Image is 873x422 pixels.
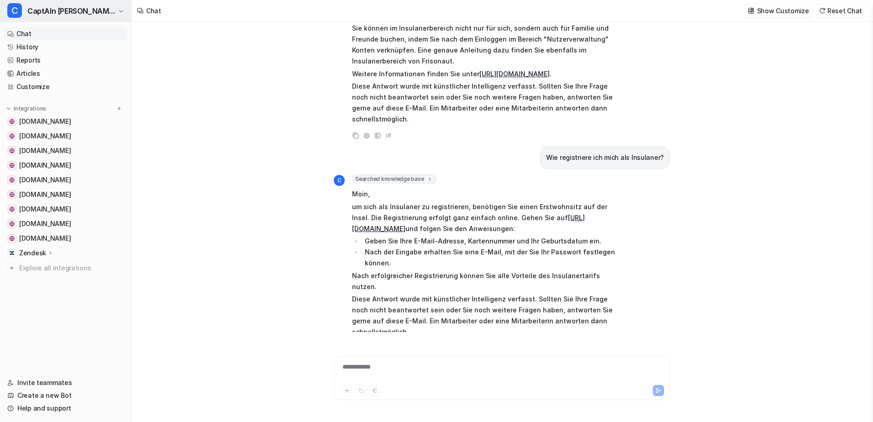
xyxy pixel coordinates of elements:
[116,105,122,112] img: menu_add.svg
[352,270,619,292] p: Nach erfolgreicher Registrierung können Sie alle Vorteile des Insulanertarifs nutzen.
[816,4,866,17] button: Reset Chat
[19,117,71,126] span: [DOMAIN_NAME]
[352,294,619,338] p: Diese Antwort wurde mit künstlicher Intelligenz verfasst. Sollten Sie Ihre Frage noch nicht beant...
[4,27,127,40] a: Chat
[4,115,127,128] a: www.inselexpress.de[DOMAIN_NAME]
[9,221,15,227] img: www.frisonaut.de
[4,80,127,93] a: Customize
[9,250,15,256] img: Zendesk
[362,236,619,247] li: Geben Sie Ihre E-Mail-Adresse, Kartennummer und Ihr Geburtsdatum ein.
[352,81,619,125] p: Diese Antwort wurde mit künstlicher Intelligenz verfasst. Sollten Sie Ihre Frage noch nicht beant...
[9,177,15,183] img: www.nordsee-bike.de
[745,4,813,17] button: Show Customize
[9,148,15,153] img: www.inselflieger.de
[334,175,345,186] span: C
[146,6,161,16] div: Chat
[4,232,127,245] a: www.inselfaehre.de[DOMAIN_NAME]
[4,104,49,113] button: Integrations
[9,192,15,197] img: www.inselbus-norderney.de
[352,174,436,184] span: Searched knowledge base
[7,264,16,273] img: explore all integrations
[4,41,127,53] a: History
[4,203,127,216] a: www.inselparker.de[DOMAIN_NAME]
[4,130,127,142] a: www.inseltouristik.de[DOMAIN_NAME]
[4,402,127,415] a: Help and support
[479,70,550,78] a: [URL][DOMAIN_NAME]
[19,205,71,214] span: [DOMAIN_NAME]
[4,217,127,230] a: www.frisonaut.de[DOMAIN_NAME]
[352,214,585,232] a: [URL][DOMAIN_NAME]
[352,201,619,234] p: um sich als Insulaner zu registrieren, benötigen Sie einen Erstwohnsitz auf der Insel. Die Regist...
[9,206,15,212] img: www.inselparker.de
[19,132,71,141] span: [DOMAIN_NAME]
[4,159,127,172] a: www.inselfracht.de[DOMAIN_NAME]
[352,189,619,200] p: Moin,
[819,7,826,14] img: reset
[19,161,71,170] span: [DOMAIN_NAME]
[19,190,71,199] span: [DOMAIN_NAME]
[352,23,619,67] p: Sie können im Insulanerbereich nicht nur für sich, sondern auch für Familie und Freunde buchen, i...
[7,3,22,18] span: C
[757,6,809,16] p: Show Customize
[9,163,15,168] img: www.inselfracht.de
[352,69,619,79] p: Weitere Informationen finden Sie unter .
[4,188,127,201] a: www.inselbus-norderney.de[DOMAIN_NAME]
[19,146,71,155] span: [DOMAIN_NAME]
[4,262,127,274] a: Explore all integrations
[27,5,116,17] span: CaptAIn [PERSON_NAME] | Zendesk Tickets
[9,119,15,124] img: www.inselexpress.de
[19,175,71,185] span: [DOMAIN_NAME]
[362,247,619,269] li: Nach der Eingabe erhalten Sie eine E-Mail, mit der Sie Ihr Passwort festlegen können.
[19,248,46,258] p: Zendesk
[4,67,127,80] a: Articles
[4,376,127,389] a: Invite teammates
[5,105,12,112] img: expand menu
[19,261,124,275] span: Explore all integrations
[19,234,71,243] span: [DOMAIN_NAME]
[546,152,664,163] p: Wie registriere ich mich als Insulaner?
[19,219,71,228] span: [DOMAIN_NAME]
[4,174,127,186] a: www.nordsee-bike.de[DOMAIN_NAME]
[4,54,127,67] a: Reports
[14,105,46,112] p: Integrations
[748,7,754,14] img: customize
[4,144,127,157] a: www.inselflieger.de[DOMAIN_NAME]
[4,389,127,402] a: Create a new Bot
[9,133,15,139] img: www.inseltouristik.de
[9,236,15,241] img: www.inselfaehre.de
